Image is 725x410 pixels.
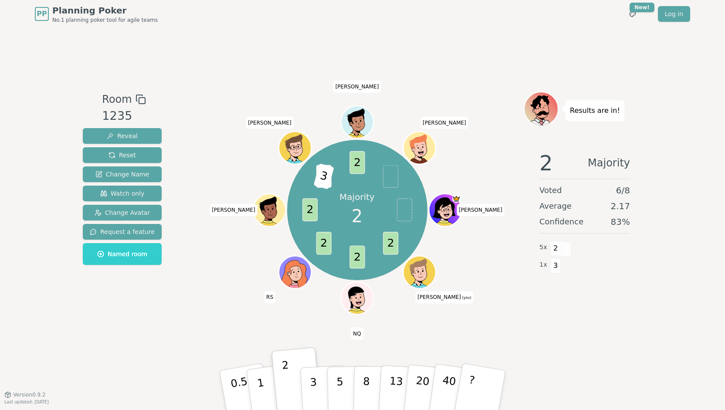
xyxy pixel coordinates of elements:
button: New! [625,6,640,22]
span: 2 [551,241,561,256]
span: Named room [97,250,147,258]
p: 2 [281,359,293,407]
button: Request a feature [83,224,162,240]
button: Reveal [83,128,162,144]
span: Click to change your name [246,116,294,129]
span: Last updated: [DATE] [4,400,49,404]
button: Change Avatar [83,205,162,220]
span: 2 [316,232,331,255]
span: 3 [313,163,334,190]
span: Confidence [539,216,583,228]
span: Change Name [95,170,149,179]
span: Click to change your name [210,204,257,216]
span: 1 x [539,260,547,270]
p: Results are in! [570,105,620,117]
span: Majority [588,152,630,173]
span: Watch only [100,189,145,198]
span: 2 [383,232,398,255]
span: Voted [539,184,562,197]
span: 2 [349,151,365,174]
span: Click to change your name [420,116,468,129]
span: 6 / 8 [616,184,630,197]
span: 2 [302,198,317,221]
span: Click to change your name [415,291,473,303]
span: Change Avatar [95,208,150,217]
span: PP [37,9,47,19]
button: Named room [83,243,162,265]
span: Room [102,91,132,107]
span: Reveal [107,132,138,140]
span: 2 [352,203,362,229]
button: Change Name [83,166,162,182]
span: 2 [349,246,365,269]
button: Click to change your avatar [404,257,434,287]
span: Planning Poker [52,4,158,17]
span: Reset [108,151,136,159]
div: New! [630,3,654,12]
a: PPPlanning PokerNo.1 planning poker tool for agile teams [35,4,158,24]
span: Click to change your name [457,204,505,216]
span: 2.17 [610,200,630,212]
div: 1235 [102,107,146,125]
span: 83 % [611,216,630,228]
span: Click to change your name [333,80,381,92]
span: No.1 planning poker tool for agile teams [52,17,158,24]
span: (you) [461,296,471,300]
a: Log in [658,6,690,22]
p: Majority [339,191,375,203]
span: Click to change your name [351,327,363,339]
span: Click to change your name [264,291,275,303]
span: Heidi is the host [452,194,461,203]
button: Watch only [83,186,162,201]
span: 5 x [539,243,547,252]
span: Version 0.9.2 [13,391,46,398]
span: 3 [551,258,561,273]
button: Version0.9.2 [4,391,46,398]
button: Reset [83,147,162,163]
span: Request a feature [90,227,155,236]
span: Average [539,200,572,212]
span: 2 [539,152,553,173]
